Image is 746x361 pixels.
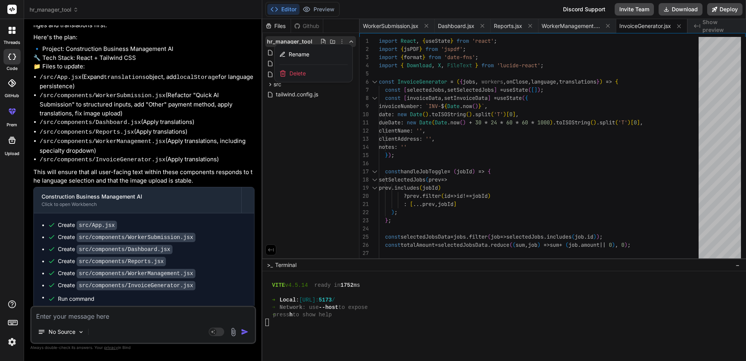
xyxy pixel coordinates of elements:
img: attachment [229,328,238,337]
button: Invite Team [615,3,654,16]
code: /src/components/Dashboard.jsx [40,119,141,126]
li: (Apply translations) [40,127,254,137]
p: 🔹 Project: Construction Business Management AI 🔧 Tech Stack: React + Tailwind CSS 📁 Files to update: [33,45,254,71]
div: Create [58,221,117,229]
label: code [7,65,17,72]
span: privacy [104,345,118,350]
code: /src/App.jsx [40,74,82,81]
code: src/components/Dashboard.jsx [77,245,173,254]
code: /src/components/WorkerManagement.jsx [40,138,166,145]
li: (Refactor "Quick AI Submission" to structured inputs, add "Other" payment method, apply translati... [40,91,254,118]
img: Pick Models [78,329,84,335]
button: Construction Business Management AIClick to open Workbench [34,187,241,213]
div: Create [58,233,195,241]
div: Create [58,269,195,277]
code: /src/components/Reports.jsx [40,129,134,136]
li: (Apply translations) [40,155,254,165]
div: Discord Support [558,3,610,16]
code: src/components/Reports.jsx [77,257,166,266]
label: prem [7,122,17,128]
li: (Apply translations, including specialty dropdown) [40,137,254,155]
li: (Apply translations) [40,118,254,127]
label: Upload [5,150,19,157]
code: src/components/WorkerSubmission.jsx [77,233,195,242]
p: This will ensure that all user-facing text within these components responds to the language selec... [33,168,254,185]
p: Here's the plan: [33,33,254,42]
div: Click to open Workbench [42,201,234,208]
button: Download [659,3,702,16]
p: No Source [49,328,75,336]
li: (Expand object, add for language persistence) [40,73,254,91]
code: src/components/InvoiceGenerator.jsx [77,281,195,290]
button: Preview [300,4,338,15]
img: settings [5,335,19,349]
div: Create [58,281,195,289]
button: Editor [267,4,300,15]
label: GitHub [5,92,19,99]
span: Rename [289,51,309,58]
img: icon [241,328,249,336]
div: Create [58,257,166,265]
label: threads [3,39,20,46]
code: /src/components/WorkerSubmission.jsx [40,92,166,99]
code: /src/components/InvoiceGenerator.jsx [40,157,166,163]
code: translations [104,74,146,81]
code: src/components/WorkerManagement.jsx [77,269,195,278]
span: Run command [58,295,246,303]
button: Deploy [707,3,743,16]
div: Create [58,245,173,253]
div: Construction Business Management AI [42,193,234,201]
span: Delete [289,70,306,77]
code: src/App.jsx [77,221,117,230]
span: hr_manager_tool [30,6,78,14]
code: localStorage [176,74,218,81]
p: Always double-check its answers. Your in Bind [30,344,256,351]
